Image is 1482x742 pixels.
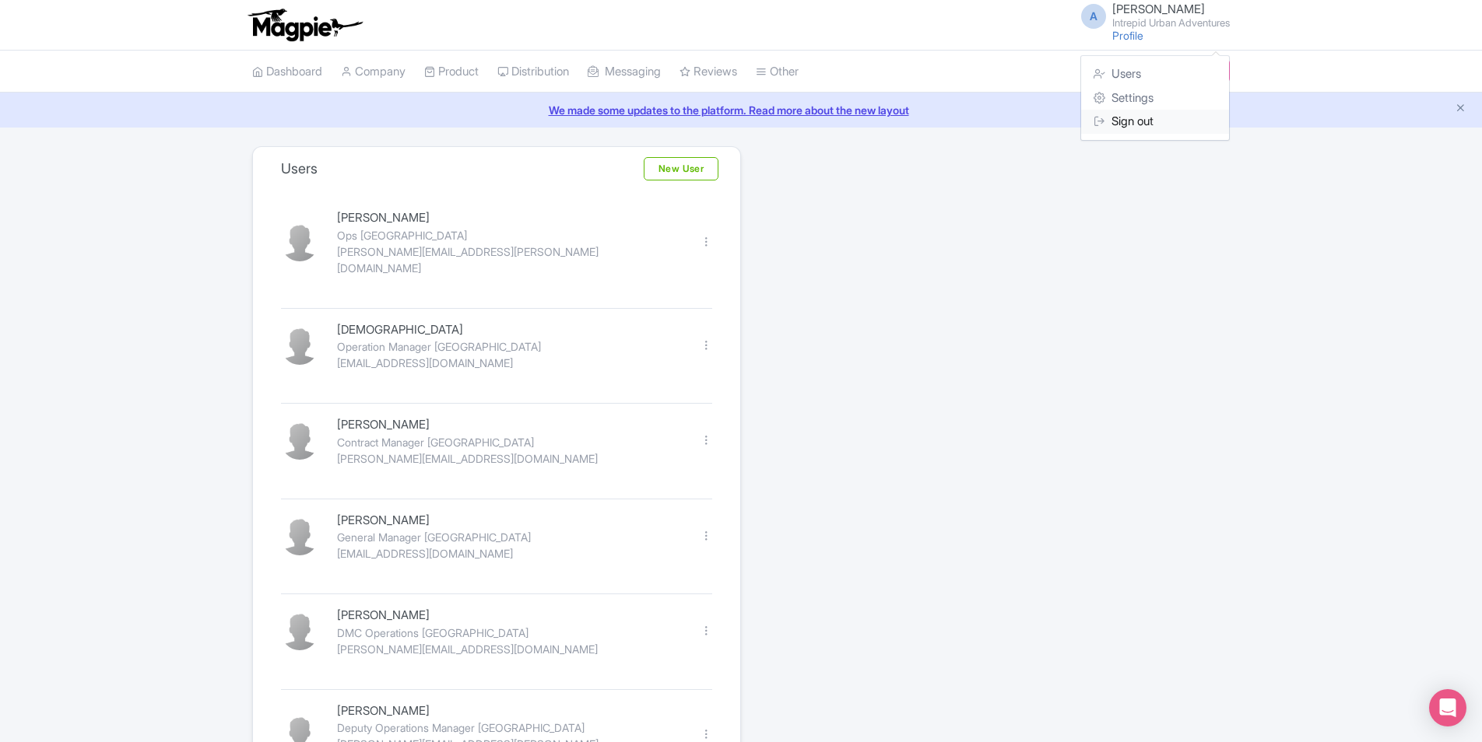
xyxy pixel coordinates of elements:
a: Distribution [497,51,569,93]
div: [PERSON_NAME][EMAIL_ADDRESS][PERSON_NAME][DOMAIN_NAME] [337,243,682,276]
div: [PERSON_NAME] [337,607,682,625]
a: Profile [1112,29,1143,42]
a: Sign out [1081,110,1229,134]
a: Reviews [680,51,737,93]
div: [DEMOGRAPHIC_DATA] [337,321,682,339]
img: contact-b11cc6e953956a0c50a2f97983291f06.png [281,613,318,650]
div: General Manager [GEOGRAPHIC_DATA] [337,529,682,545]
span: A [1081,4,1106,29]
div: [PERSON_NAME] [337,702,682,720]
div: [EMAIL_ADDRESS][DOMAIN_NAME] [337,355,682,371]
div: Operation Manager [GEOGRAPHIC_DATA] [337,338,682,355]
div: DMC Operations [GEOGRAPHIC_DATA] [337,625,682,641]
div: [PERSON_NAME][EMAIL_ADDRESS][DOMAIN_NAME] [337,450,682,467]
img: logo-ab69f6fb50320c5b225c76a69d11143b.png [244,8,365,42]
div: [PERSON_NAME] [337,512,682,530]
a: New User [644,157,718,180]
div: Open Intercom Messenger [1429,689,1466,726]
a: Company [341,51,406,93]
div: Ops [GEOGRAPHIC_DATA] [337,227,682,243]
div: Deputy Operations Manager [GEOGRAPHIC_DATA] [337,719,682,736]
h3: Users [281,160,318,177]
img: contact-b11cc6e953956a0c50a2f97983291f06.png [281,518,318,555]
div: [PERSON_NAME] [337,209,682,227]
a: Product [424,51,479,93]
div: [PERSON_NAME][EMAIL_ADDRESS][DOMAIN_NAME] [337,641,682,657]
img: contact-b11cc6e953956a0c50a2f97983291f06.png [281,327,318,365]
span: [PERSON_NAME] [1112,2,1205,16]
small: Intrepid Urban Adventures [1112,18,1230,28]
a: A [PERSON_NAME] Intrepid Urban Adventures [1072,3,1230,28]
div: Contract Manager [GEOGRAPHIC_DATA] [337,434,682,450]
a: Other [756,51,799,93]
div: [PERSON_NAME] [337,416,682,434]
div: [EMAIL_ADDRESS][DOMAIN_NAME] [337,545,682,562]
a: Users [1081,62,1229,86]
button: Close announcement [1455,100,1466,118]
img: contact-b11cc6e953956a0c50a2f97983291f06.png [281,422,318,460]
a: Messaging [588,51,661,93]
a: Dashboard [252,51,322,93]
a: Settings [1081,86,1229,110]
img: contact-b11cc6e953956a0c50a2f97983291f06.png [281,224,318,261]
a: We made some updates to the platform. Read more about the new layout [9,102,1473,118]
